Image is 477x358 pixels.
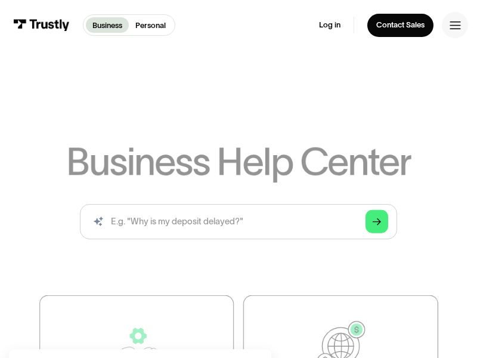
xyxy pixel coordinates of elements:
[129,17,172,33] a: Personal
[92,20,122,31] p: Business
[86,17,129,33] a: Business
[80,204,397,239] input: search
[319,20,340,30] a: Log in
[376,20,425,30] div: Contact Sales
[66,143,411,181] h1: Business Help Center
[367,14,433,37] a: Contact Sales
[13,19,70,31] img: Trustly Logo
[135,20,166,31] p: Personal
